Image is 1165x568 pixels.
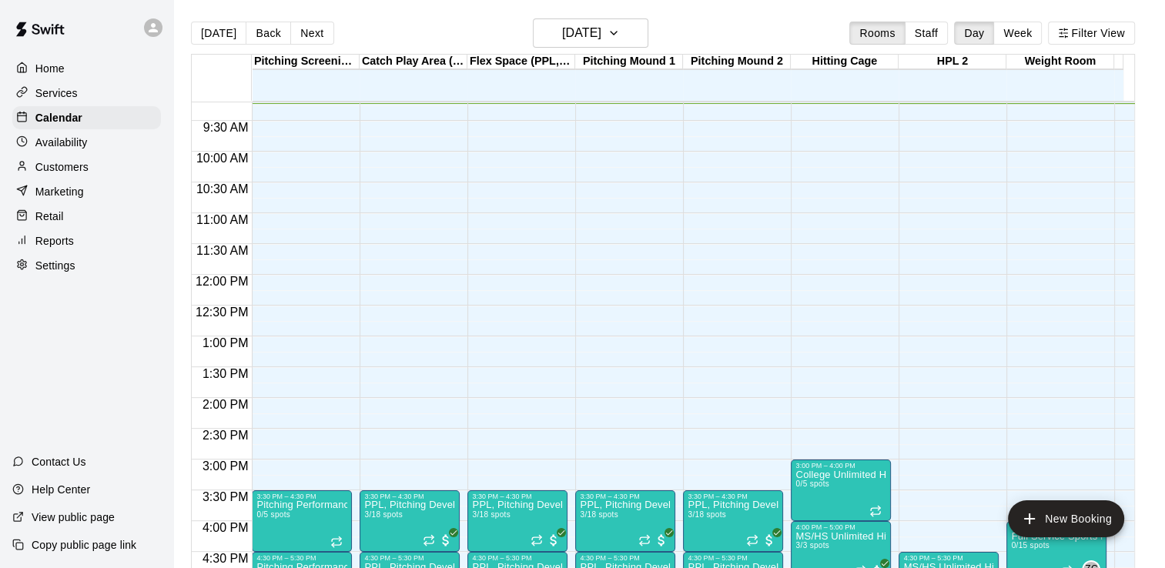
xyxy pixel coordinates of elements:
a: Customers [12,155,161,179]
div: Pitching Mound 2 [683,55,791,69]
div: Pitching Mound 1 [575,55,683,69]
div: 4:30 PM – 5:30 PM [903,554,994,562]
p: Contact Us [32,454,86,469]
div: 3:30 PM – 4:30 PM: Pitching Performance Lab - Assessment Bullpen And Movement Screen [252,490,352,552]
div: Weight Room [1006,55,1114,69]
span: 11:30 AM [192,244,253,257]
span: 0/15 spots filled [1011,541,1049,550]
div: 3:00 PM – 4:00 PM: College Unlimited Hitting [791,459,891,521]
p: Retail [35,209,64,224]
span: Recurring event [531,534,543,546]
div: 3:30 PM – 4:30 PM [688,493,778,500]
div: 4:00 PM – 5:00 PM [795,523,886,531]
a: Settings [12,254,161,277]
button: Week [993,22,1042,45]
div: 3:30 PM – 4:30 PM [580,493,671,500]
p: Services [35,85,78,101]
span: 12:00 PM [192,275,252,288]
span: All customers have paid [438,533,454,548]
div: 3:30 PM – 4:30 PM [256,493,347,500]
p: Marketing [35,184,84,199]
a: Home [12,57,161,80]
p: Settings [35,258,75,273]
p: Home [35,61,65,76]
span: Recurring event [638,534,651,546]
div: Flex Space (PPL, Green Turf) [467,55,575,69]
a: Reports [12,229,161,252]
p: Copy public page link [32,537,136,553]
button: Staff [905,22,949,45]
a: Services [12,82,161,105]
div: Pitching Screenings [252,55,360,69]
button: [DATE] [191,22,246,45]
div: 3:30 PM – 4:30 PM [364,493,455,500]
span: 1:30 PM [199,367,253,380]
span: Recurring event [746,534,758,546]
button: [DATE] [533,18,648,48]
span: All customers have paid [654,533,669,548]
span: Recurring event [330,536,343,548]
div: 3:30 PM – 4:30 PM: PPL, Pitching Development Session [360,490,460,552]
p: Reports [35,233,74,249]
button: Rooms [849,22,905,45]
p: Help Center [32,482,90,497]
p: Calendar [35,110,82,125]
span: 3/18 spots filled [688,510,725,519]
span: 12:30 PM [192,306,252,319]
span: 10:30 AM [192,182,253,195]
span: All customers have paid [762,533,777,548]
span: 4:30 PM [199,552,253,565]
a: Retail [12,205,161,228]
div: 4:30 PM – 5:30 PM [472,554,563,562]
span: 3:00 PM [199,459,253,473]
div: 3:30 PM – 4:30 PM: PPL, Pitching Development Session [467,490,567,552]
div: 3:00 PM – 4:00 PM [795,462,886,469]
div: 4:30 PM – 5:30 PM [580,554,671,562]
span: 4:00 PM [199,521,253,534]
a: Calendar [12,106,161,129]
div: Hitting Cage [791,55,899,69]
span: 3:30 PM [199,490,253,503]
span: 0/5 spots filled [795,479,829,488]
div: Catch Play Area (Black Turf) [360,55,467,69]
button: Day [954,22,994,45]
span: 9:30 AM [199,121,253,134]
a: Marketing [12,180,161,203]
p: Availability [35,135,88,150]
button: add [1008,500,1124,537]
span: 3/3 spots filled [795,541,829,550]
span: Recurring event [423,534,435,546]
span: 3/18 spots filled [472,510,510,519]
span: 10:00 AM [192,152,253,165]
p: View public page [32,510,115,525]
p: Customers [35,159,89,175]
span: 3/18 spots filled [580,510,618,519]
button: Filter View [1048,22,1134,45]
button: Next [290,22,333,45]
span: 2:30 PM [199,429,253,442]
div: 3:30 PM – 4:30 PM: PPL, Pitching Development Session [575,490,675,552]
span: All customers have paid [546,533,561,548]
span: 0/5 spots filled [256,510,290,519]
div: 3:30 PM – 4:30 PM: PPL, Pitching Development Session [683,490,783,552]
span: 1:00 PM [199,336,253,349]
div: 4:30 PM – 5:30 PM [364,554,455,562]
span: 3/18 spots filled [364,510,402,519]
h6: [DATE] [562,22,601,44]
span: 11:00 AM [192,213,253,226]
div: 4:30 PM – 5:30 PM [688,554,778,562]
span: Recurring event [869,505,882,517]
div: HPL 2 [899,55,1006,69]
button: Back [246,22,291,45]
div: 3:30 PM – 4:30 PM [472,493,563,500]
a: Availability [12,131,161,154]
